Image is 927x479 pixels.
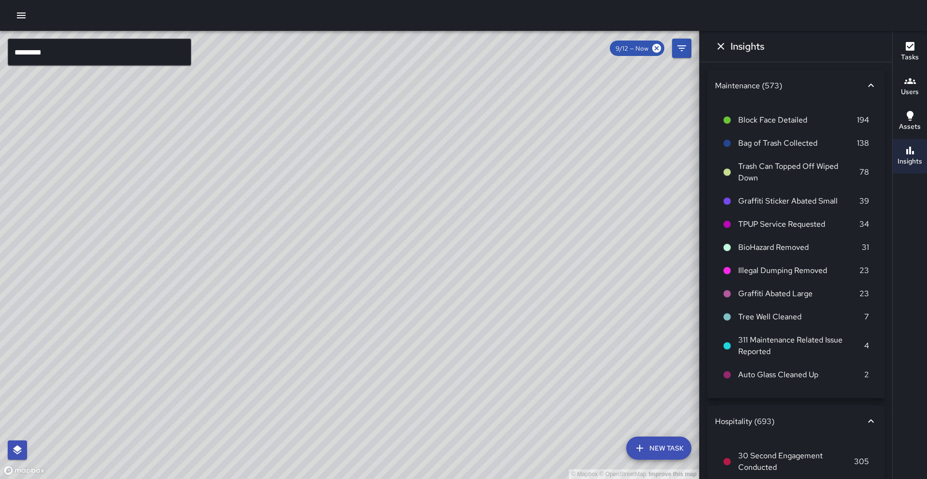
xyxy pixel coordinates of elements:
p: 7 [864,311,869,323]
button: Filters [672,39,691,58]
span: 30 Second Engagement Conducted [738,450,854,473]
span: Auto Glass Cleaned Up [738,369,864,381]
p: 23 [859,265,869,276]
button: Dismiss [711,37,730,56]
div: Maintenance (573) [715,81,865,91]
span: Bag of Trash Collected [738,137,857,149]
h6: Assets [899,122,921,132]
button: Insights [893,139,927,174]
span: Illegal Dumping Removed [738,265,859,276]
p: 78 [859,166,869,178]
span: 9/12 — Now [610,44,654,53]
span: BioHazard Removed [738,242,862,253]
button: Assets [893,104,927,139]
span: 311 Maintenance Related Issue Reported [738,334,864,357]
p: 23 [859,288,869,300]
span: TPUP Service Requested [738,219,859,230]
div: Maintenance (573) [707,70,885,101]
p: 31 [862,242,869,253]
button: New Task [626,437,691,460]
span: Trash Can Topped Off Wiped Down [738,161,859,184]
p: 4 [864,340,869,352]
button: Users [893,69,927,104]
p: 194 [857,114,869,126]
p: 305 [854,456,869,467]
span: Block Face Detailed [738,114,857,126]
span: Tree Well Cleaned [738,311,864,323]
div: Hospitality (693) [707,406,885,437]
p: 138 [857,137,869,149]
div: 9/12 — Now [610,41,664,56]
div: Hospitality (693) [715,416,865,426]
p: 2 [864,369,869,381]
h6: Tasks [901,52,919,63]
span: Graffiti Sticker Abated Small [738,195,859,207]
button: Tasks [893,35,927,69]
h6: Insights [730,39,764,54]
h6: Insights [898,156,922,167]
p: 34 [859,219,869,230]
h6: Users [901,87,919,97]
span: Graffiti Abated Large [738,288,859,300]
p: 39 [859,195,869,207]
